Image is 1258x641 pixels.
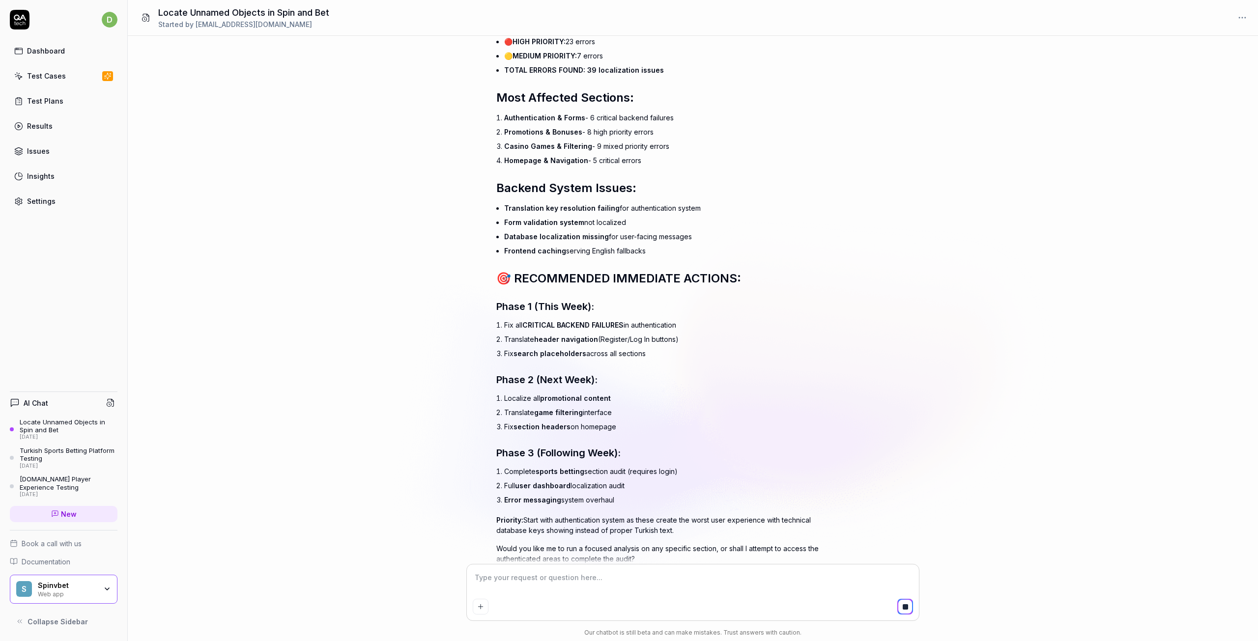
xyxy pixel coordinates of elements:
[196,20,312,28] span: [EMAIL_ADDRESS][DOMAIN_NAME]
[102,10,117,29] button: d
[534,408,583,417] span: game filtering
[10,557,117,567] a: Documentation
[158,6,329,19] h1: Locate Unnamed Objects in Spin and Bet
[504,139,840,153] li: - 9 mixed priority errors
[522,321,624,329] span: CRITICAL BACKEND FAILURES
[10,116,117,136] a: Results
[16,581,32,597] span: S
[496,374,598,386] span: Phase 2 (Next Week):
[504,496,561,504] span: Error messaging
[10,66,117,85] a: Test Cases
[536,467,584,475] span: sports betting
[61,509,77,519] span: New
[102,12,117,28] span: d
[504,405,840,419] li: Translate interface
[496,271,741,285] span: 🎯 RECOMMENDED IMMEDIATE ACTIONS:
[467,628,919,637] div: Our chatbot is still beta and can make mistakes. Trust answers with caution.
[504,34,840,49] li: 🔴 23 errors
[504,232,609,241] span: Database localization missing
[496,515,840,535] p: Start with authentication system as these create the worst user experience with technical databas...
[20,446,117,463] div: Turkish Sports Betting Platform Testing
[10,506,117,522] a: New
[10,192,117,211] a: Settings
[514,422,571,431] span: section headers
[496,447,621,459] span: Phase 3 (Following Week):
[514,349,586,358] span: search placeholders
[496,90,634,105] span: Most Affected Sections:
[20,475,117,491] div: [DOMAIN_NAME] Player Experience Testing
[22,538,82,549] span: Book a call with us
[20,418,117,434] div: Locate Unnamed Objects in Spin and Bet
[513,52,577,60] span: MEDIUM PRIORITY:
[513,37,566,46] span: HIGH PRIORITY:
[504,125,840,139] li: - 8 high priority errors
[496,543,840,564] p: Would you like me to run a focused analysis on any specific section, or shall I attempt to access...
[10,612,117,631] button: Collapse Sidebar
[504,464,840,478] li: Complete section audit (requires login)
[10,418,117,441] a: Locate Unnamed Objects in Spin and Bet[DATE]
[10,446,117,469] a: Turkish Sports Betting Platform Testing[DATE]
[22,557,70,567] span: Documentation
[496,516,523,524] span: Priority:
[504,218,584,226] span: Form validation system
[496,301,594,312] span: Phase 1 (This Week):
[496,181,636,195] span: Backend System Issues:
[24,398,48,408] h4: AI Chat
[504,318,840,332] li: Fix all in authentication
[504,128,582,136] span: Promotions & Bonuses
[504,204,620,212] span: Translation key resolution failing
[504,215,840,229] li: not localized
[27,171,55,181] div: Insights
[20,491,117,498] div: [DATE]
[20,434,117,441] div: [DATE]
[27,96,63,106] div: Test Plans
[534,335,598,343] span: header navigation
[10,167,117,186] a: Insights
[504,244,840,258] li: serving English fallbacks
[504,49,840,63] li: 🟡 7 errors
[28,616,88,627] span: Collapse Sidebar
[10,141,117,161] a: Issues
[504,478,840,493] li: Full localization audit
[504,113,585,122] span: Authentication & Forms
[27,46,65,56] div: Dashboard
[504,493,840,507] li: system overhaul
[540,394,611,402] span: promotional content
[504,419,840,434] li: Fix on homepage
[515,481,571,490] span: user dashboard
[10,575,117,604] button: SSpinvbetWeb app
[20,463,117,470] div: [DATE]
[504,391,840,405] li: Localize all
[504,201,840,215] li: for authentication system
[27,196,56,206] div: Settings
[27,146,50,156] div: Issues
[473,599,488,614] button: Add attachment
[27,121,53,131] div: Results
[10,475,117,498] a: [DOMAIN_NAME] Player Experience Testing[DATE]
[504,346,840,361] li: Fix across all sections
[38,581,97,590] div: Spinvbet
[504,332,840,346] li: Translate (Register/Log In buttons)
[504,229,840,244] li: for user-facing messages
[587,66,664,74] span: 39 localization issues
[38,589,97,597] div: Web app
[504,142,592,150] span: Casino Games & Filtering
[158,19,329,29] div: Started by
[504,153,840,167] li: - 5 critical errors
[10,538,117,549] a: Book a call with us
[10,41,117,60] a: Dashboard
[504,247,566,255] span: Frontend caching
[504,156,588,165] span: Homepage & Navigation
[504,66,585,74] span: TOTAL ERRORS FOUND:
[504,111,840,125] li: - 6 critical backend failures
[10,91,117,111] a: Test Plans
[27,71,66,81] div: Test Cases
